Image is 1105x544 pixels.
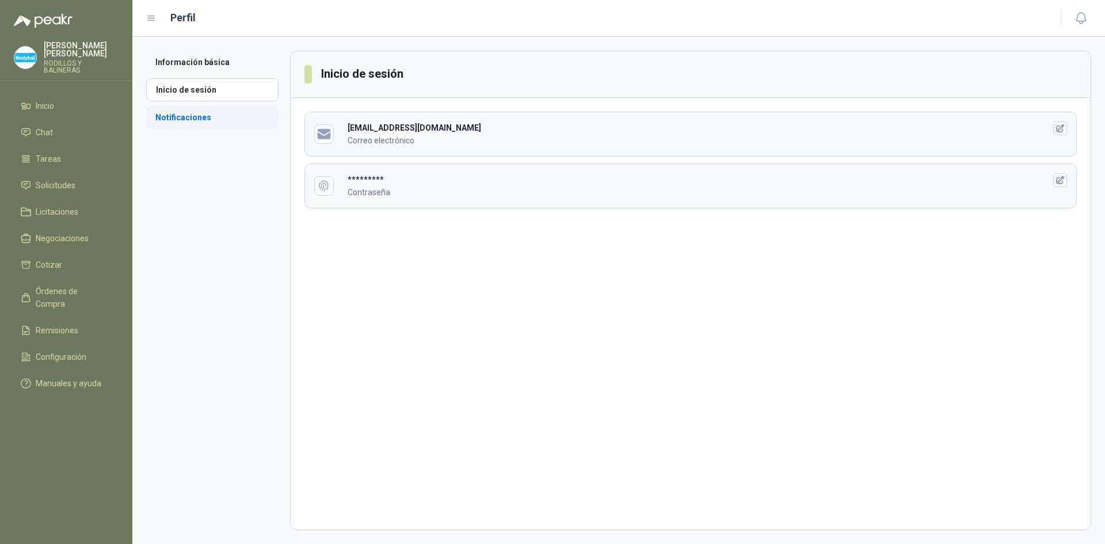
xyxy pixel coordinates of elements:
[36,232,89,245] span: Negociaciones
[348,186,1027,199] p: Contraseña
[14,148,119,170] a: Tareas
[36,377,101,390] span: Manuales y ayuda
[36,153,61,165] span: Tareas
[14,280,119,315] a: Órdenes de Compra
[36,258,62,271] span: Cotizar
[146,51,279,74] a: Información básica
[14,346,119,368] a: Configuración
[36,285,108,310] span: Órdenes de Compra
[14,174,119,196] a: Solicitudes
[14,254,119,276] a: Cotizar
[36,351,86,363] span: Configuración
[36,126,53,139] span: Chat
[14,201,119,223] a: Licitaciones
[14,95,119,117] a: Inicio
[14,319,119,341] a: Remisiones
[14,372,119,394] a: Manuales y ayuda
[348,134,1027,147] p: Correo electrónico
[44,41,119,58] p: [PERSON_NAME] [PERSON_NAME]
[146,78,279,101] a: Inicio de sesión
[14,121,119,143] a: Chat
[14,227,119,249] a: Negociaciones
[36,179,75,192] span: Solicitudes
[44,60,119,74] p: RODILLOS Y BALINERAS
[348,123,481,132] b: [EMAIL_ADDRESS][DOMAIN_NAME]
[36,206,78,218] span: Licitaciones
[36,324,78,337] span: Remisiones
[321,65,405,83] h3: Inicio de sesión
[14,14,73,28] img: Logo peakr
[146,106,279,129] a: Notificaciones
[36,100,54,112] span: Inicio
[170,10,196,26] h1: Perfil
[14,47,36,69] img: Company Logo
